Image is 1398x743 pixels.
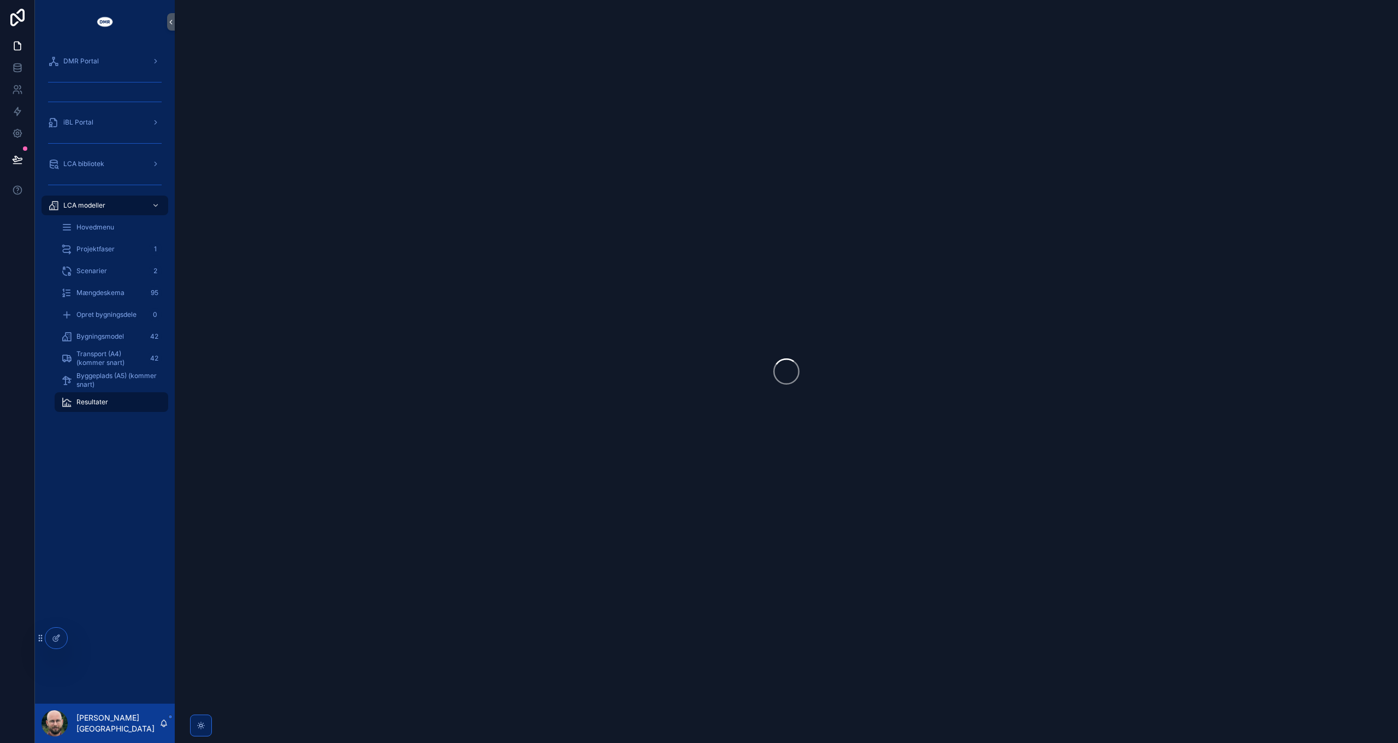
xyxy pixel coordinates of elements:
[147,352,162,365] div: 42
[149,243,162,256] div: 1
[149,264,162,278] div: 2
[55,283,168,303] a: Mængdeskema95
[76,310,137,319] span: Opret bygningsdele
[42,154,168,174] a: LCA bibliotek
[55,392,168,412] a: Resultater
[55,370,168,390] a: Byggeplads (A5) (kommer snart)
[42,196,168,215] a: LCA modeller
[149,308,162,321] div: 0
[76,288,125,297] span: Mængdeskema
[76,712,159,734] p: [PERSON_NAME] [GEOGRAPHIC_DATA]
[55,239,168,259] a: Projektfaser1
[76,350,143,367] span: Transport (A4) (kommer snart)
[76,371,157,389] span: Byggeplads (A5) (kommer snart)
[147,330,162,343] div: 42
[63,160,104,168] span: LCA bibliotek
[55,261,168,281] a: Scenarier2
[76,332,124,341] span: Bygningsmodel
[63,57,99,66] span: DMR Portal
[76,245,115,253] span: Projektfaser
[55,305,168,325] a: Opret bygningsdele0
[55,217,168,237] a: Hovedmenu
[35,44,175,426] div: scrollable content
[42,51,168,71] a: DMR Portal
[76,223,114,232] span: Hovedmenu
[76,398,108,406] span: Resultater
[42,113,168,132] a: iBL Portal
[63,201,105,210] span: LCA modeller
[147,286,162,299] div: 95
[55,349,168,368] a: Transport (A4) (kommer snart)42
[96,13,114,31] img: App logo
[76,267,107,275] span: Scenarier
[55,327,168,346] a: Bygningsmodel42
[63,118,93,127] span: iBL Portal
